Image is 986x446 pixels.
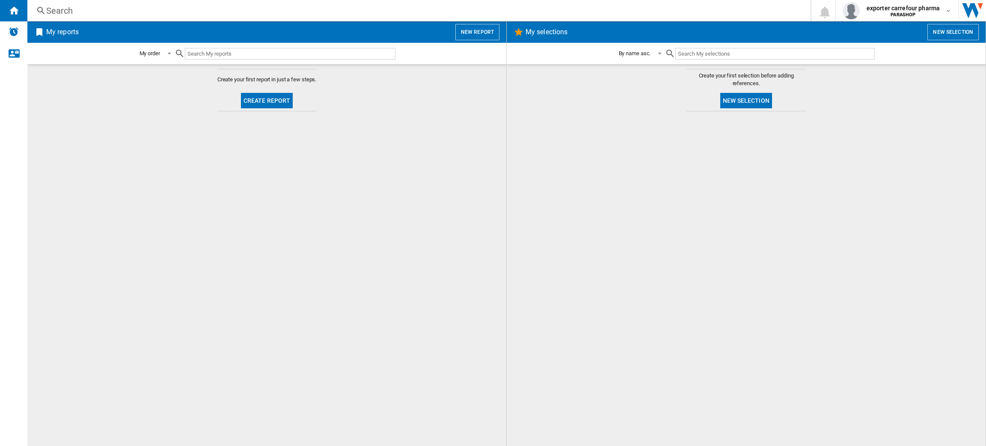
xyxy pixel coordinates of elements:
[45,24,80,40] h2: My reports
[619,50,651,56] div: By name asc.
[217,76,317,83] span: Create your first report in just a few steps.
[455,24,499,40] button: New report
[9,27,19,37] img: alerts-logo.svg
[675,48,874,59] input: Search My selections
[843,2,860,19] img: profile.jpg
[891,12,915,18] b: PARASHOP
[927,24,979,40] button: New selection
[140,50,160,56] div: My order
[46,5,788,17] div: Search
[720,93,772,108] button: New selection
[686,72,806,87] span: Create your first selection before adding references.
[241,93,293,108] button: Create report
[524,24,569,40] h2: My selections
[867,4,940,12] span: exporter carrefour pharma
[185,48,395,59] input: Search My reports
